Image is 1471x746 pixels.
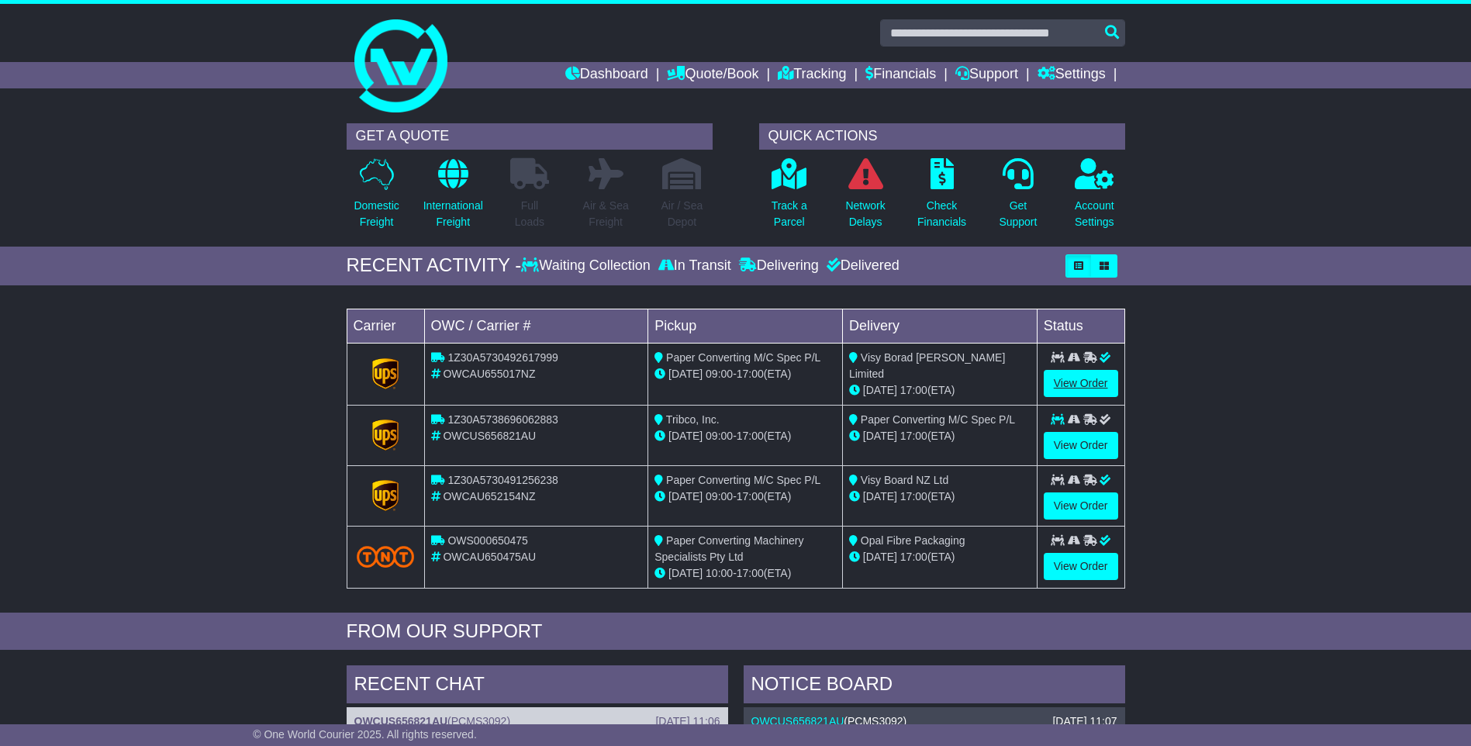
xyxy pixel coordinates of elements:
a: Settings [1038,62,1106,88]
div: RECENT ACTIVITY - [347,254,522,277]
span: Paper Converting M/C Spec P/L [666,351,820,364]
div: - (ETA) [654,366,836,382]
a: Dashboard [565,62,648,88]
div: (ETA) [849,382,1031,399]
div: Waiting Collection [521,257,654,275]
span: Visy Borad [PERSON_NAME] Limited [849,351,1005,380]
span: 1Z30A5730492617999 [447,351,558,364]
span: [DATE] [668,567,703,579]
span: [DATE] [863,551,897,563]
a: CheckFinancials [917,157,967,239]
img: GetCarrierServiceLogo [372,420,399,451]
div: In Transit [654,257,735,275]
span: 09:00 [706,430,733,442]
div: - (ETA) [654,489,836,505]
span: [DATE] [863,490,897,503]
span: [DATE] [863,430,897,442]
p: Check Financials [917,198,966,230]
a: Support [955,62,1018,88]
span: 1Z30A5738696062883 [447,413,558,426]
span: Paper Converting M/C Spec P/L [861,413,1015,426]
a: Tracking [778,62,846,88]
span: 10:00 [706,567,733,579]
a: DomesticFreight [353,157,399,239]
div: (ETA) [849,549,1031,565]
a: GetSupport [998,157,1038,239]
span: 17:00 [900,384,927,396]
span: 09:00 [706,368,733,380]
div: ( ) [751,715,1117,728]
span: 17:00 [737,490,764,503]
span: Tribco, Inc. [666,413,720,426]
span: Visy Board NZ Ltd [861,474,948,486]
span: 17:00 [900,430,927,442]
span: [DATE] [668,368,703,380]
td: Carrier [347,309,424,343]
td: Status [1037,309,1124,343]
span: © One World Courier 2025. All rights reserved. [253,728,477,741]
div: GET A QUOTE [347,123,713,150]
a: InternationalFreight [423,157,484,239]
div: ( ) [354,715,720,728]
span: 17:00 [737,430,764,442]
div: (ETA) [849,489,1031,505]
span: PCMS3092 [451,715,507,727]
span: OWCUS656821AU [443,430,536,442]
span: [DATE] [668,490,703,503]
span: 17:00 [900,490,927,503]
div: FROM OUR SUPPORT [347,620,1125,643]
span: Opal Fibre Packaging [861,534,965,547]
a: Quote/Book [667,62,758,88]
td: Pickup [648,309,843,343]
a: Track aParcel [771,157,808,239]
span: OWCAU650475AU [443,551,536,563]
img: TNT_Domestic.png [357,546,415,567]
span: 17:00 [737,368,764,380]
div: NOTICE BOARD [744,665,1125,707]
span: 17:00 [900,551,927,563]
a: NetworkDelays [844,157,886,239]
span: [DATE] [863,384,897,396]
div: [DATE] 11:07 [1052,715,1117,728]
span: 1Z30A5730491256238 [447,474,558,486]
p: Get Support [999,198,1037,230]
img: GetCarrierServiceLogo [372,480,399,511]
img: GetCarrierServiceLogo [372,358,399,389]
p: Account Settings [1075,198,1114,230]
p: Full Loads [510,198,549,230]
p: Domestic Freight [354,198,399,230]
div: (ETA) [849,428,1031,444]
div: [DATE] 11:06 [655,715,720,728]
span: 17:00 [737,567,764,579]
span: OWCAU652154NZ [443,490,535,503]
p: Air / Sea Depot [661,198,703,230]
span: OWS000650475 [447,534,528,547]
a: View Order [1044,553,1118,580]
td: Delivery [842,309,1037,343]
a: AccountSettings [1074,157,1115,239]
div: - (ETA) [654,428,836,444]
div: RECENT CHAT [347,665,728,707]
p: Network Delays [845,198,885,230]
span: Paper Converting M/C Spec P/L [666,474,820,486]
a: View Order [1044,432,1118,459]
p: Track a Parcel [772,198,807,230]
span: [DATE] [668,430,703,442]
a: OWCUS656821AU [354,715,448,727]
span: Paper Converting Machinery Specialists Pty Ltd [654,534,803,563]
div: Delivering [735,257,823,275]
a: View Order [1044,492,1118,520]
div: - (ETA) [654,565,836,582]
span: 09:00 [706,490,733,503]
span: PCMS3092 [848,715,903,727]
p: Air & Sea Freight [583,198,629,230]
a: Financials [865,62,936,88]
div: QUICK ACTIONS [759,123,1125,150]
p: International Freight [423,198,483,230]
div: Delivered [823,257,900,275]
a: OWCUS656821AU [751,715,844,727]
a: View Order [1044,370,1118,397]
span: OWCAU655017NZ [443,368,535,380]
td: OWC / Carrier # [424,309,648,343]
